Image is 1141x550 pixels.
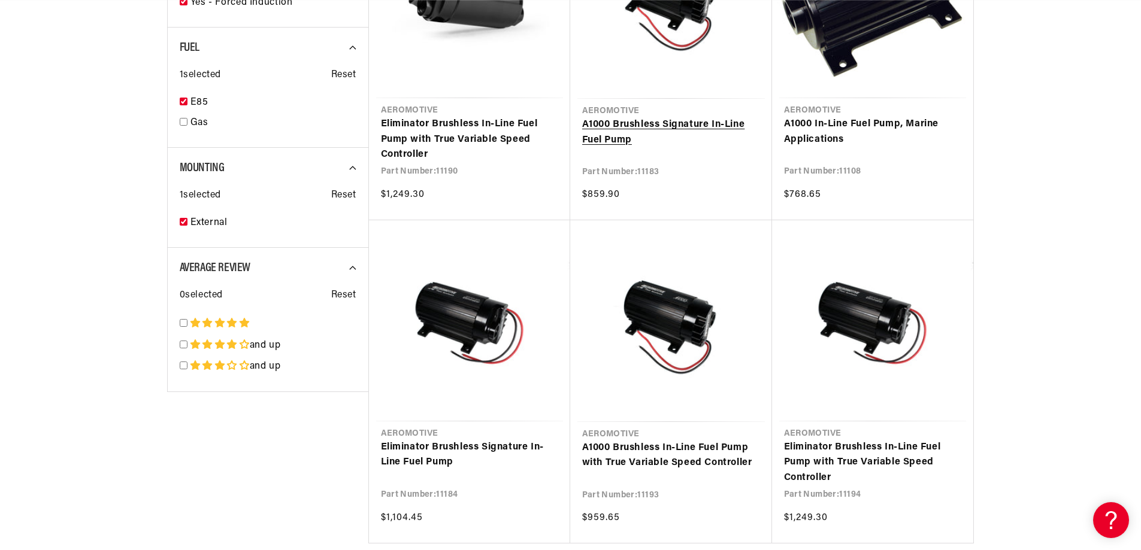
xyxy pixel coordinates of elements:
[180,188,221,203] span: 1 selected
[381,117,558,163] a: Eliminator Brushless In-Line Fuel Pump with True Variable Speed Controller
[331,288,356,303] span: Reset
[250,341,281,350] span: and up
[180,288,223,303] span: 0 selected
[180,68,221,83] span: 1 selected
[180,162,225,174] span: Mounting
[190,95,356,111] a: E85
[190,116,356,131] a: Gas
[784,440,961,486] a: Eliminator Brushless In-Line Fuel Pump with True Variable Speed Controller
[331,188,356,203] span: Reset
[582,440,760,471] a: A1000 Brushless In-Line Fuel Pump with True Variable Speed Controller
[180,42,199,54] span: Fuel
[250,361,281,371] span: and up
[582,117,760,148] a: A1000 Brushless Signature In-Line Fuel Pump
[190,215,356,231] a: External
[381,440,558,470] a: Eliminator Brushless Signature In-Line Fuel Pump
[784,117,961,147] a: A1000 In-Line Fuel Pump, Marine Applications
[331,68,356,83] span: Reset
[180,262,250,274] span: Average Review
